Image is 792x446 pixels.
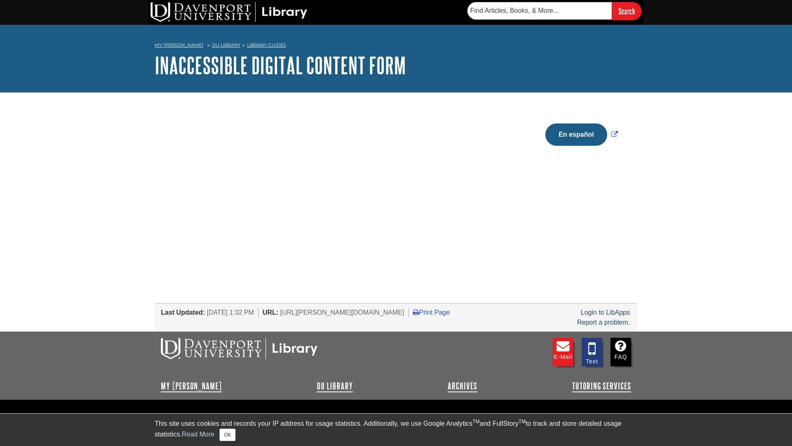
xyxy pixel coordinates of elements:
span: URL: [263,309,278,316]
a: Text [582,338,602,366]
a: Inaccessible Digital Content Form [155,52,406,78]
i: Print Page [413,309,419,316]
img: DU Library [151,2,307,22]
img: Follow Us! Instagram [318,410,386,434]
iframe: 0db471f4091073bf17b1abc54057248f [155,122,514,204]
a: DU Library [212,42,240,48]
button: En español [545,123,607,146]
div: This site uses cookies and records your IP address for usage statistics. Additionally, we use Goo... [155,419,637,441]
a: Report a problem. [577,319,630,326]
a: Read More [182,431,214,438]
span: Last Updated: [161,309,205,316]
a: FAQ [610,338,631,366]
a: Login to LibApps [581,309,630,316]
a: My [PERSON_NAME] [161,381,222,391]
img: DU Libraries [161,338,318,359]
button: Close [219,429,236,441]
a: Link opens in new window [543,131,620,138]
input: Search [612,2,641,20]
a: Tutoring Services [572,381,631,391]
sup: TM [519,419,526,425]
a: Archives [448,381,477,391]
form: Searches DU Library's articles, books, and more [467,2,641,20]
a: Library Guides [247,42,286,48]
span: [DATE] 1:32 PM [207,309,254,316]
a: E-mail [553,338,573,366]
nav: breadcrumb [155,40,637,53]
a: Print Page [413,309,450,316]
a: My [PERSON_NAME] [155,42,203,49]
a: DU Library [317,381,353,391]
input: Find Articles, Books, & More... [467,2,612,19]
span: [URL][PERSON_NAME][DOMAIN_NAME] [280,309,404,316]
sup: TM [472,419,479,425]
